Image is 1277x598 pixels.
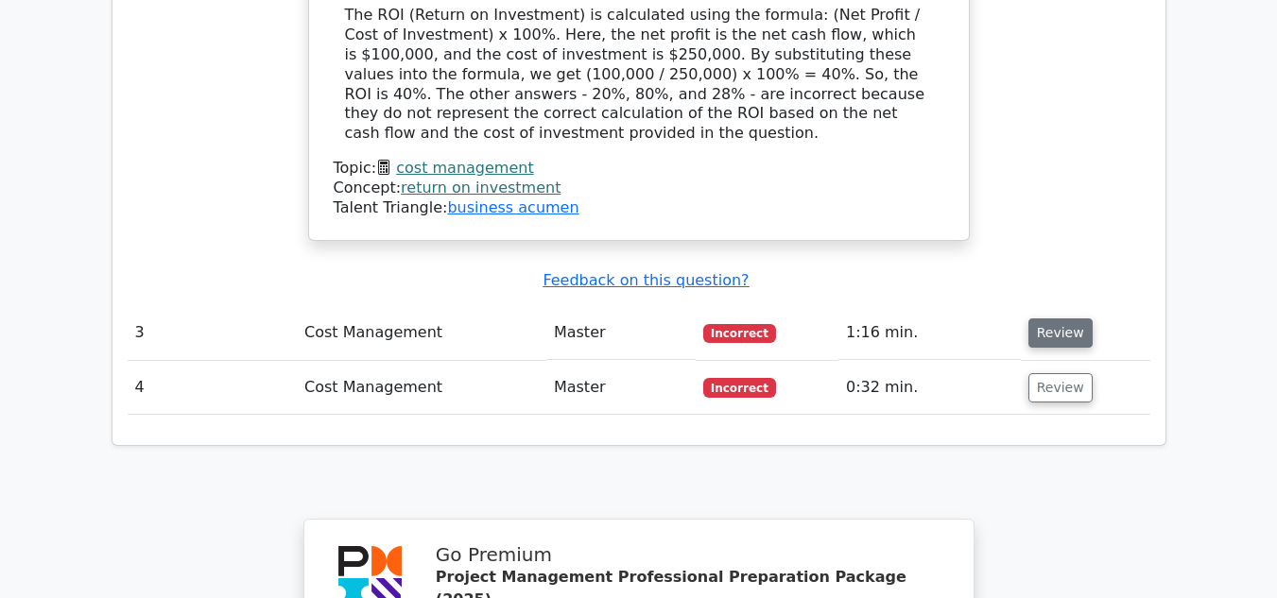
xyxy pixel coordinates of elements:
a: cost management [396,159,533,177]
div: Concept: [334,179,944,198]
td: 1:16 min. [838,306,1021,360]
span: Incorrect [703,324,776,343]
div: Topic: [334,159,944,179]
div: The ROI (Return on Investment) is calculated using the formula: (Net Profit / Cost of Investment)... [345,6,933,144]
div: Talent Triangle: [334,159,944,217]
td: Master [546,361,696,415]
td: Master [546,306,696,360]
td: Cost Management [297,306,546,360]
button: Review [1028,318,1093,348]
a: business acumen [447,198,578,216]
span: Incorrect [703,378,776,397]
td: 0:32 min. [838,361,1021,415]
td: 3 [128,306,298,360]
a: Feedback on this question? [543,271,749,289]
a: return on investment [401,179,561,196]
td: Cost Management [297,361,546,415]
td: 4 [128,361,298,415]
button: Review [1028,373,1093,402]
